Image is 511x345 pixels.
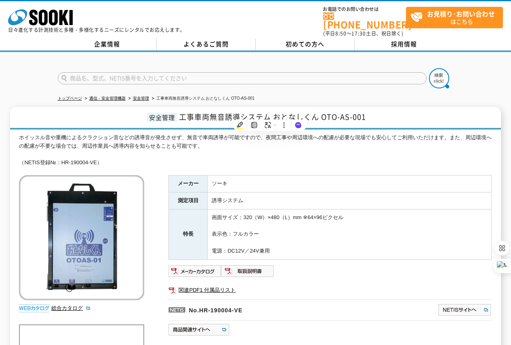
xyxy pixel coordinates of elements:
img: webカタログ [19,304,49,312]
a: 初めての方へ [256,38,355,50]
p: No.HR-190004-VE [168,299,360,319]
th: メーカー [169,176,208,192]
li: 工事車両無音誘導システム おとなしくん OTO-AS-001 [150,94,255,103]
a: 通信・安全管理機器 [89,96,126,100]
td: ソーキ [208,176,492,192]
img: 取扱説明書 [221,265,274,278]
a: 取扱説明書 [221,270,274,276]
th: 特長 [169,209,208,259]
a: 企業情報 [58,38,157,50]
img: NETISサイトへ [438,303,492,316]
p: 日々進化する計測技術と多種・多様化するニーズにレンタルでお応えします。 [8,27,185,32]
a: よくあるご質問 [157,38,256,50]
span: 8:50 [335,30,347,37]
a: 安全管理 [133,96,149,100]
img: 商品関連サイトへ [168,323,230,336]
span: はこちら [410,7,503,27]
td: 画面サイズ：320（W）×480（L）mm ※64×96ピクセル 表示色：フルカラー 電源：DC12V／24V兼用 [208,209,492,259]
span: 初めての方へ [286,40,324,48]
span: (平日 ～ 土日、祝日除く) [323,30,403,37]
span: 工事車両無音誘導システム おとなしくん OTO-AS-001 [179,111,366,122]
a: 関連PDF1 付属品リスト [168,285,492,295]
span: 17:30 [351,30,366,37]
td: 誘導システム [208,192,492,209]
div: ホイッスル音や重機によるクラクション音などの誘導音が発生させず、無音で車両誘導が可能ですので、夜間工事や周辺環境への配慮が必要な現場でも安心してご利用いただけます。また、周辺環境への配慮が不要な... [19,134,492,167]
img: btn_search.png [429,68,449,88]
span: お電話でのお問い合わせは [323,7,406,12]
img: メーカーカタログ [168,265,221,278]
a: メーカーカタログ [168,270,221,276]
a: お見積り･お問い合わせはこちら [406,7,503,28]
a: 採用情報 [355,38,454,50]
th: 測定項目 [169,192,208,209]
a: 総合カタログ [51,305,91,311]
input: 商品名、型式、NETIS番号を入力してください [58,72,427,84]
a: [PHONE_NUMBER] [323,13,406,29]
a: トップページ [58,96,82,100]
strong: お見積り･お問い合わせ [427,9,495,19]
span: 安全管理 [147,113,177,122]
img: 工事車両無音誘導システム おとなしくん OTO-AS-001 [19,175,144,300]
